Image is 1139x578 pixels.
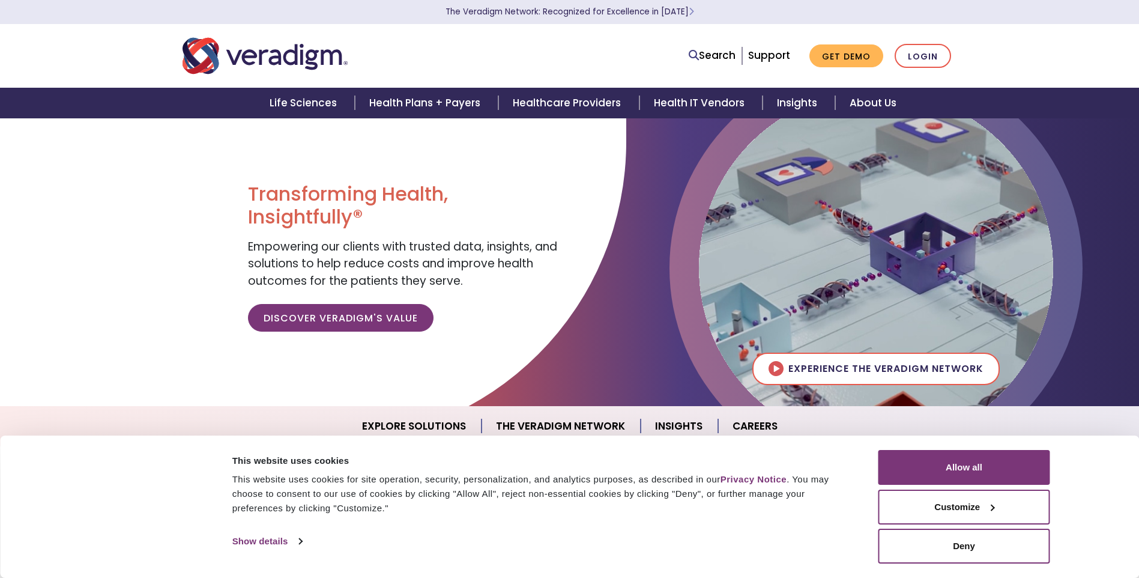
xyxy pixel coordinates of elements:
[878,529,1050,564] button: Deny
[232,532,302,550] a: Show details
[809,44,883,68] a: Get Demo
[835,88,911,118] a: About Us
[689,6,694,17] span: Learn More
[641,411,718,442] a: Insights
[255,88,355,118] a: Life Sciences
[878,450,1050,485] button: Allow all
[721,474,787,484] a: Privacy Notice
[446,6,694,17] a: The Veradigm Network: Recognized for Excellence in [DATE]Learn More
[878,490,1050,525] button: Customize
[689,47,736,64] a: Search
[355,88,498,118] a: Health Plans + Payers
[482,411,641,442] a: The Veradigm Network
[763,88,835,118] a: Insights
[348,411,482,442] a: Explore Solutions
[895,44,951,68] a: Login
[748,48,790,62] a: Support
[232,454,851,468] div: This website uses cookies
[248,304,434,332] a: Discover Veradigm's Value
[498,88,639,118] a: Healthcare Providers
[248,183,560,229] h1: Transforming Health, Insightfully®
[639,88,763,118] a: Health IT Vendors
[718,411,792,442] a: Careers
[232,472,851,516] div: This website uses cookies for site operation, security, personalization, and analytics purposes, ...
[248,239,557,289] span: Empowering our clients with trusted data, insights, and solutions to help reduce costs and improv...
[183,36,348,76] img: Veradigm logo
